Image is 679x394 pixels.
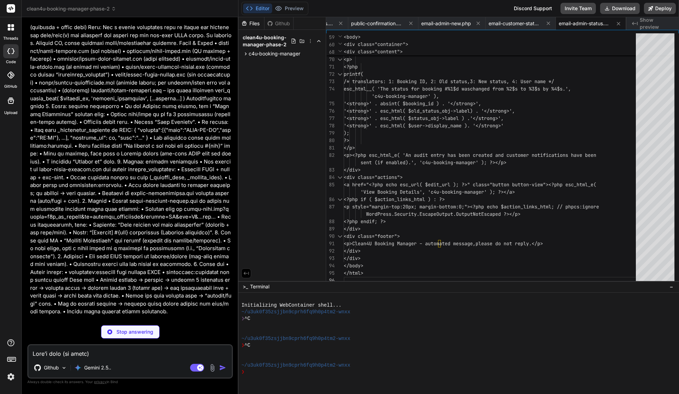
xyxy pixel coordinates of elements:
[326,174,335,181] div: 84
[326,152,335,159] div: 82
[244,342,250,349] span: ^C
[326,233,335,240] div: 90
[326,144,335,152] div: 81
[344,233,400,239] span: <div class="footer">
[238,20,264,27] div: Files
[326,100,335,107] div: 75
[470,78,554,85] span: 3: New status, 4: User name */
[326,71,335,78] div: 72
[344,270,363,276] span: </html>
[326,225,335,233] div: 89
[335,174,344,181] div: Click to collapse the range.
[361,189,501,195] span: 'View Booking Details', 'c4u-booking-manager' ); ?
[219,364,226,371] img: icon
[243,4,272,13] button: Editor
[243,283,248,290] span: >_
[326,218,335,225] div: 88
[27,5,116,12] span: clean4u-booking-manager-phase-2
[344,255,361,261] span: </div>
[344,71,363,77] span: printf(
[344,240,476,247] span: <p>Clean4U Booking Manager – automated message,
[6,59,16,65] label: code
[366,211,506,217] span: WordPress.Security.EscapeOutput.OutputNotEscaped ?
[326,115,335,122] div: 77
[335,71,344,78] div: Click to collapse the range.
[326,137,335,144] div: 80
[94,380,107,384] span: privacy
[84,364,111,371] p: Gemini 2.5..
[670,283,673,290] span: −
[344,48,403,55] span: <div class="content">
[344,86,470,92] span: esc_html__( 'The status for booking #%1$d was
[344,137,349,143] span: ?>
[344,130,349,136] span: );
[326,269,335,277] div: 95
[506,211,520,217] span: ></p>
[44,364,59,371] p: Github
[241,315,244,322] span: ❯
[476,181,596,188] span: lass="button button-view"><?php esc_html_e(
[249,50,300,57] span: c4u-booking-manager
[470,108,515,114] span: ) . '</strong>',
[116,328,153,335] p: Stop answering
[372,93,439,99] span: 'c4u-booking-manager' ),
[344,41,408,47] span: <div class="container">
[326,277,335,284] div: 96
[326,34,335,41] span: 59
[4,110,18,116] label: Upload
[326,122,335,129] div: 78
[344,181,476,188] span: <a href="<?php echo esc_url( $edit_url ); ?>" c
[344,262,363,269] span: </body>
[470,86,571,92] span: changed from %2$s to %3$s by %4$s.',
[344,34,361,40] span: <body>
[351,20,404,27] span: public-confirmation.php
[5,371,17,383] img: settings
[470,115,504,121] span: '</strong>',
[241,302,341,309] span: Initializing WebContainer shell...
[326,107,335,115] div: 76
[241,309,350,315] span: ~/u3uk0f35zsjjbn9cprh6fq9h0p4tm2-wnxx
[326,196,335,203] div: 86
[241,342,244,349] span: ❯
[326,166,335,174] div: 83
[559,20,611,27] span: email-admin-status.php
[241,335,350,342] span: ~/u3uk0f35zsjjbn9cprh6fq9h0p4tm2-wnxx
[421,20,471,27] span: email-admin-new.php
[470,100,481,107] span: g>',
[326,247,335,255] div: 92
[467,122,504,129] span: . '</strong>'
[560,3,596,14] button: Invite Team
[335,233,344,240] div: Click to collapse the range.
[326,48,335,56] span: 68
[326,63,335,71] div: 71
[250,283,269,290] span: Terminal
[4,84,17,89] label: GitHub
[326,129,335,137] div: 79
[668,281,675,292] button: −
[326,240,335,247] div: 91
[344,167,361,173] span: </div>
[476,152,596,158] span: reated and customer notifications have been
[644,3,676,14] button: Deploy
[335,196,344,203] div: Click to collapse the range.
[344,122,467,129] span: '<strong>' . esc_html( $user->display_name )
[344,174,403,180] span: <div class="actions">
[344,56,352,62] span: <p>
[27,379,233,385] p: Always double-check its answers. Your in Bind
[244,315,250,322] span: ^C
[640,16,673,31] span: Show preview
[208,364,216,372] img: attachment
[473,203,599,210] span: ?php echo $action_links_html; // phpcs:ignore
[344,78,470,85] span: /* translators: 1: Booking ID, 2: Old status,
[326,255,335,262] div: 93
[326,41,335,48] span: 60
[74,364,81,371] img: Gemini 2.5 Pro
[344,108,470,114] span: '<strong>' . esc_html( $old_status_obj->label
[241,369,244,375] span: ❯
[61,365,67,371] img: Pick Models
[489,20,541,27] span: email-customer-status.php
[326,85,335,93] div: 74
[272,4,307,13] button: Preview
[501,159,506,166] span: p>
[264,20,293,27] div: Github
